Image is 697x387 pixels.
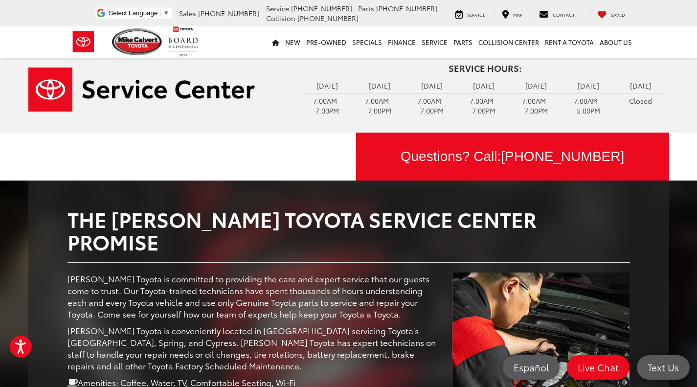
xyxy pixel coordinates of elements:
a: Text Us [637,355,690,380]
img: Mike Calvert Toyota [112,28,164,55]
a: Pre-Owned [303,26,349,58]
a: Select Language​ [109,9,169,17]
span: Collision [266,13,295,23]
td: [DATE] [405,78,458,93]
td: [DATE] [562,78,615,93]
span: Saved [611,11,625,18]
span: Live Chat [573,361,624,373]
td: 7:00AM - 7:00PM [510,93,562,118]
td: [DATE] [301,78,354,93]
a: Collision Center [475,26,542,58]
h4: Service Hours: [301,64,669,73]
a: Español [503,355,560,380]
span: Contact [553,11,575,18]
a: Home [269,26,282,58]
span: [PHONE_NUMBER] [297,13,359,23]
a: Parts [450,26,475,58]
td: [DATE] [614,78,667,93]
span: Map [513,11,522,18]
a: Finance [385,26,419,58]
td: Closed [614,93,667,108]
img: Service Center | Mike Calvert Toyota in Houston TX [28,68,255,112]
span: Service [266,3,289,13]
a: New [282,26,303,58]
span: Text Us [643,361,684,373]
span: Español [509,361,554,373]
span: [PHONE_NUMBER] [501,149,624,164]
p: [PERSON_NAME] Toyota is conveniently located in [GEOGRAPHIC_DATA] servicing Toyota's [GEOGRAPHIC_... [67,324,438,371]
span: Select Language [109,9,157,17]
a: Service Center | Mike Calvert Toyota in Houston TX [28,68,287,112]
td: 7:00AM - 7:00PM [405,93,458,118]
span: [PHONE_NUMBER] [198,8,259,18]
span: ▼ [163,9,169,17]
img: Toyota [65,26,102,58]
a: Map [495,9,530,19]
a: Service [419,26,450,58]
span: Service [467,11,485,18]
div: Questions? Call: [356,133,669,181]
td: [DATE] [510,78,562,93]
a: Service [448,9,493,19]
td: 7:00AM - 7:00PM [458,93,510,118]
td: 7:00AM - 7:00PM [301,93,354,118]
span: [PHONE_NUMBER] [291,3,352,13]
a: My Saved Vehicles [590,9,632,19]
a: Specials [349,26,385,58]
td: [DATE] [354,78,406,93]
h2: The [PERSON_NAME] Toyota Service Center Promise [67,207,630,252]
td: 7:00AM - 5:00PM [562,93,615,118]
a: About Us [597,26,635,58]
span: Sales [179,8,196,18]
span: Parts [358,3,374,13]
td: 7:00AM - 7:00PM [354,93,406,118]
span: [PHONE_NUMBER] [376,3,437,13]
a: Questions? Call:[PHONE_NUMBER] [356,133,669,181]
a: Contact [532,9,582,19]
a: Live Chat [567,355,630,380]
td: [DATE] [458,78,510,93]
a: Rent a Toyota [542,26,597,58]
p: [PERSON_NAME] Toyota is committed to providing the care and expert service that our guests come t... [67,273,438,319]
